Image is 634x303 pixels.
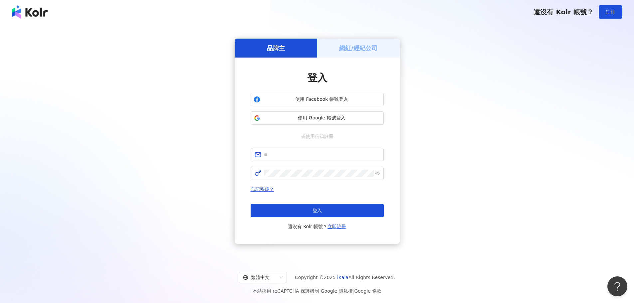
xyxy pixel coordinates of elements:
[288,223,346,230] span: 還沒有 Kolr 帳號？
[253,287,381,295] span: 本站採用 reCAPTCHA 保護機制
[313,208,322,213] span: 登入
[375,171,380,176] span: eye-invisible
[251,204,384,217] button: 登入
[354,288,381,294] a: Google 條款
[263,96,381,103] span: 使用 Facebook 帳號登入
[337,275,348,280] a: iKala
[607,276,627,296] iframe: Help Scout Beacon - Open
[327,224,346,229] a: 立即註冊
[307,72,327,83] span: 登入
[321,288,353,294] a: Google 隱私權
[263,115,381,121] span: 使用 Google 帳號登入
[251,111,384,125] button: 使用 Google 帳號登入
[533,8,593,16] span: 還沒有 Kolr 帳號？
[295,273,395,281] span: Copyright © 2025 All Rights Reserved.
[296,133,338,140] span: 或使用信箱註冊
[12,5,48,19] img: logo
[243,272,277,283] div: 繁體中文
[599,5,622,19] button: 註冊
[606,9,615,15] span: 註冊
[353,288,354,294] span: |
[251,187,274,192] a: 忘記密碼？
[319,288,321,294] span: |
[339,44,377,52] h5: 網紅/經紀公司
[251,93,384,106] button: 使用 Facebook 帳號登入
[267,44,285,52] h5: 品牌主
